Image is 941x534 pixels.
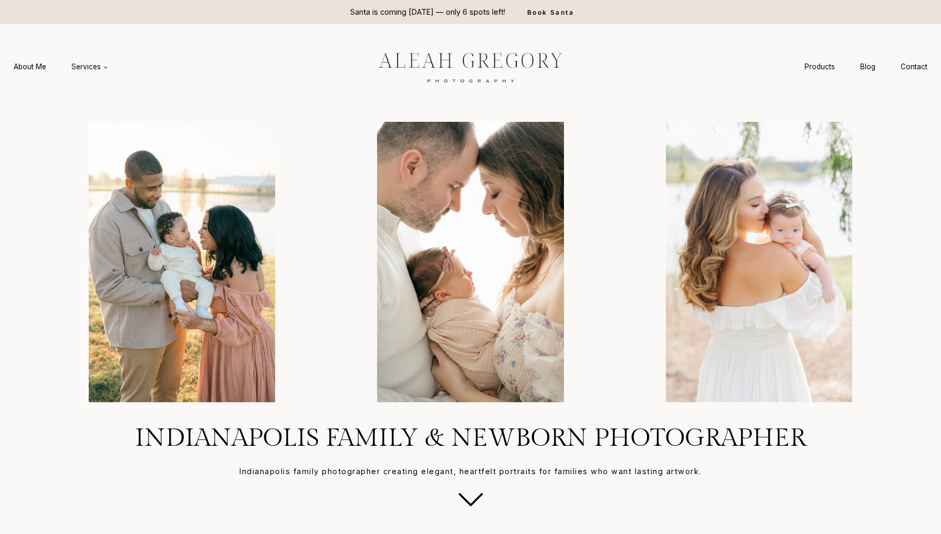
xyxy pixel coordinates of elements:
[71,61,108,72] span: Services
[848,57,888,77] a: Blog
[1,57,59,77] a: About Me
[38,122,903,402] div: Photo Gallery Carousel
[1,57,121,77] nav: Primary
[25,466,916,477] p: Indianapolis family photographer creating elegant, heartfelt portraits for families who want last...
[792,57,848,77] a: Products
[42,122,322,402] img: Family enjoying a sunny day by the lake.
[350,6,505,18] p: Santa is coming [DATE] — only 6 spots left!
[792,57,940,77] nav: Secondary
[59,57,121,77] a: Services
[330,122,610,402] img: Parents holding their baby lovingly by Indianapolis newborn photographer
[25,423,916,454] h1: Indianapolis Family & Newborn Photographer
[619,122,899,402] img: mom holding baby on shoulder looking back at the camera outdoors in Carmel, Indiana
[352,45,589,89] img: aleah gregory logo
[888,57,940,77] a: Contact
